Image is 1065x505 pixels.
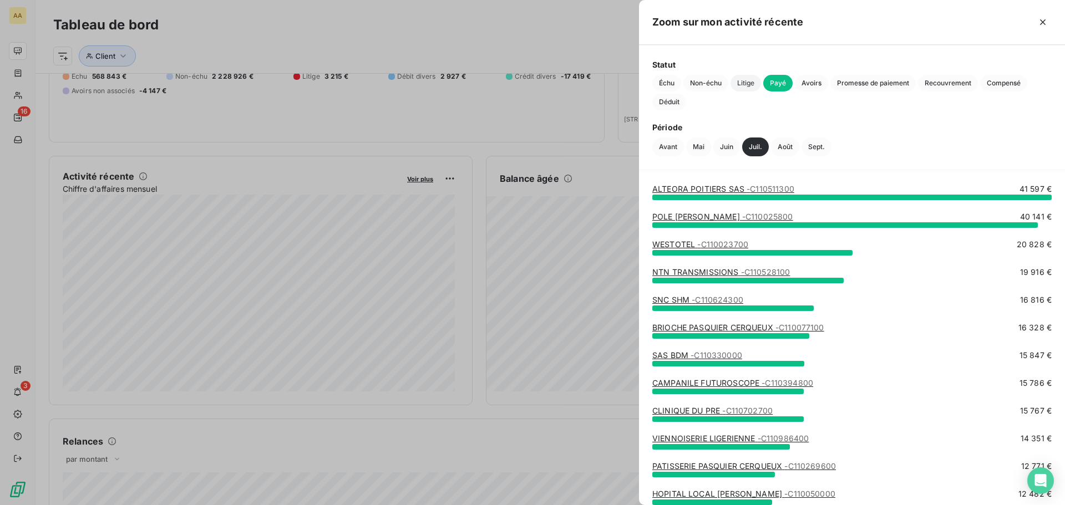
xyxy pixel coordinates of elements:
a: VIENNOISERIE LIGERIENNE [652,433,809,443]
a: WESTOTEL [652,239,748,249]
a: POLE [PERSON_NAME] [652,212,793,221]
span: - C110511300 [747,184,794,193]
h5: Zoom sur mon activité récente [652,14,803,30]
a: SNC SHM [652,295,743,304]
span: 16 816 € [1020,294,1052,305]
span: - C110269600 [784,461,836,471]
a: CLINIQUE DU PRE [652,406,773,415]
span: - C110023700 [697,239,748,249]
span: 12 482 € [1018,488,1052,499]
span: - C110025800 [742,212,793,221]
span: Période [652,121,1052,133]
span: 20 828 € [1017,239,1052,250]
button: Recouvrement [918,75,978,91]
a: PATISSERIE PASQUIER CERQUEUX [652,461,836,471]
button: Déduit [652,94,686,110]
a: BRIOCHE PASQUIER CERQUEUX [652,323,824,332]
button: Mai [686,137,711,156]
span: - C110077100 [775,323,824,332]
span: 40 141 € [1020,211,1052,222]
span: - C110330000 [691,350,742,360]
div: Open Intercom Messenger [1027,467,1054,494]
button: Promesse de paiement [830,75,916,91]
button: Compensé [980,75,1027,91]
button: Avoirs [795,75,828,91]
a: CAMPANILE FUTUROSCOPE [652,378,813,387]
span: - C110702700 [722,406,773,415]
span: - C110050000 [784,489,835,498]
span: - C110394800 [762,378,813,387]
a: HOPITAL LOCAL [PERSON_NAME] [652,489,835,498]
button: Juin [713,137,740,156]
a: ALTEORA POITIERS SAS [652,184,794,193]
button: Juil. [742,137,769,156]
span: - C110624300 [692,295,743,304]
span: 41 597 € [1020,183,1052,195]
span: Statut [652,59,1052,70]
button: Non-échu [683,75,728,91]
button: Échu [652,75,681,91]
span: 16 328 € [1018,322,1052,333]
span: 15 847 € [1020,350,1052,361]
span: 15 767 € [1020,405,1052,416]
span: - C110528100 [741,267,790,277]
span: 15 786 € [1020,378,1052,389]
a: SAS BDM [652,350,742,360]
a: NTN TRANSMISSIONS [652,267,790,277]
span: - C110986400 [758,433,809,443]
button: Payé [763,75,793,91]
button: Litige [731,75,761,91]
span: 14 351 € [1021,433,1052,444]
span: 12 771 € [1021,461,1052,472]
button: Août [771,137,799,156]
button: Avant [652,137,684,156]
button: Sept. [802,137,831,156]
span: 19 916 € [1020,267,1052,278]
